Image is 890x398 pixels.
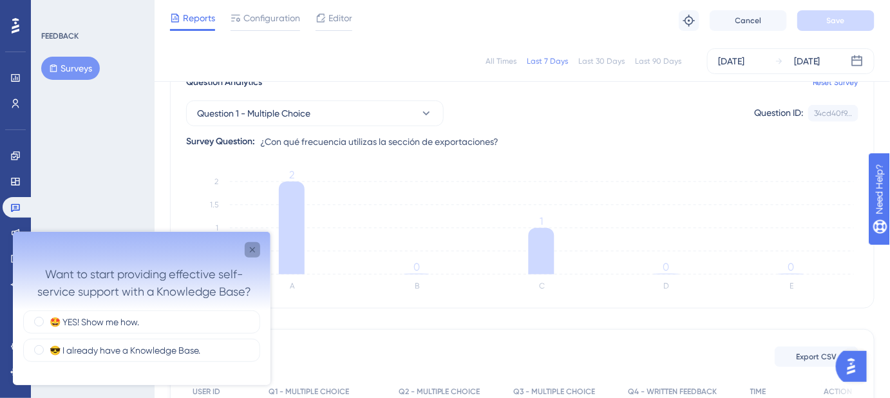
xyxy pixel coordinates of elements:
div: Last 90 Days [635,56,681,66]
div: Question ID: [754,105,803,122]
div: [DATE] [794,53,820,69]
text: A [290,281,295,290]
span: Q2 - MULTIPLE CHOICE [399,386,480,397]
span: ¿Con qué frecuencia utilizas la sección de exportaciones? [260,134,498,149]
tspan: 0 [663,261,669,273]
span: Cancel [735,15,762,26]
span: Need Help? [30,3,80,19]
tspan: 1 [540,215,543,227]
span: Configuration [243,10,300,26]
span: Question 1 - Multiple Choice [197,106,310,121]
div: Survey Question: [186,134,255,149]
span: Editor [328,10,352,26]
iframe: UserGuiding Survey [13,232,270,385]
span: Save [827,15,845,26]
span: TIME [750,386,766,397]
text: B [415,281,419,290]
div: FEEDBACK [41,31,79,41]
button: Question 1 - Multiple Choice [186,100,444,126]
span: Q4 - WRITTEN FEEDBACK [628,386,717,397]
button: Cancel [710,10,787,31]
text: E [790,281,793,290]
span: Reports [183,10,215,26]
span: Q1 - MULTIPLE CHOICE [269,386,349,397]
span: Question Analytics [186,75,262,90]
button: Export CSV [775,346,858,367]
button: Save [797,10,875,31]
button: Surveys [41,57,100,80]
tspan: 2 [289,169,294,181]
text: C [539,281,545,290]
a: Reset Survey [813,77,858,88]
div: 34cd40f9... [814,108,853,118]
tspan: 2 [214,177,218,186]
iframe: UserGuiding AI Assistant Launcher [836,347,875,386]
div: [DATE] [718,53,744,69]
span: USER ID [193,386,220,397]
div: All Times [486,56,516,66]
span: ACTION [824,386,852,397]
span: Export CSV [797,352,837,362]
tspan: 1 [216,223,218,232]
span: Q3 - MULTIPLE CHOICE [513,386,595,397]
tspan: 1.5 [210,200,218,209]
tspan: 0 [788,261,794,273]
tspan: 0 [413,261,420,273]
div: Last 7 Days [527,56,568,66]
text: D [664,281,670,290]
div: Last 30 Days [578,56,625,66]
